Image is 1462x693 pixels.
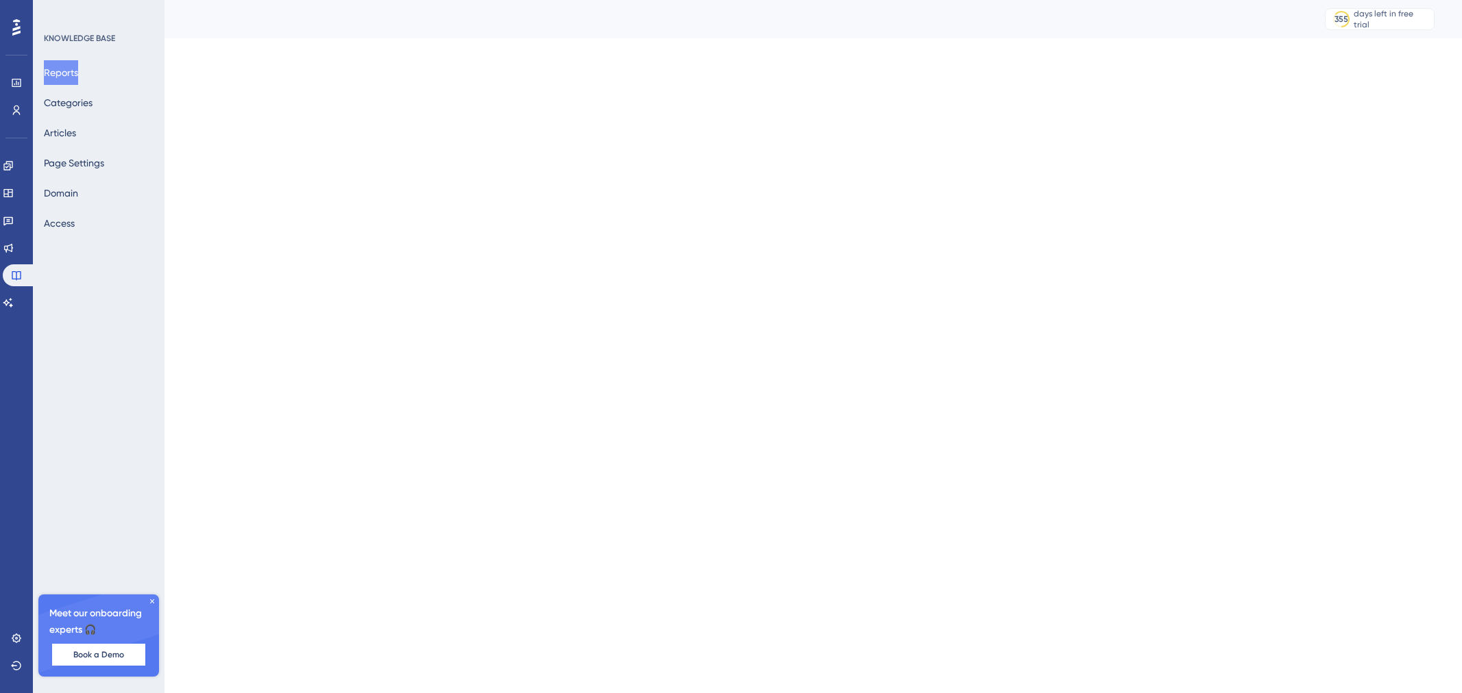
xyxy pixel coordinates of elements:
[44,121,76,145] button: Articles
[44,211,75,236] button: Access
[52,644,145,666] button: Book a Demo
[44,90,93,115] button: Categories
[44,181,78,205] button: Domain
[49,605,148,638] span: Meet our onboarding experts 🎧
[44,33,115,44] div: KNOWLEDGE BASE
[44,60,78,85] button: Reports
[44,151,104,175] button: Page Settings
[73,649,124,660] span: Book a Demo
[1354,8,1430,30] div: days left in free trial
[1335,14,1348,25] div: 355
